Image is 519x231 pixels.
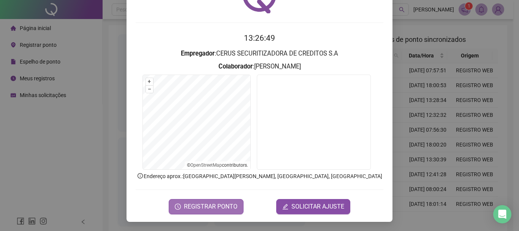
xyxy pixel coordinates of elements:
[146,78,153,85] button: +
[146,86,153,93] button: –
[184,202,237,211] span: REGISTRAR PONTO
[137,172,144,179] span: info-circle
[218,63,253,70] strong: Colaborador
[136,172,383,180] p: Endereço aprox. : [GEOGRAPHIC_DATA][PERSON_NAME], [GEOGRAPHIC_DATA], [GEOGRAPHIC_DATA]
[244,33,275,43] time: 13:26:49
[190,162,222,168] a: OpenStreetMap
[136,49,383,59] h3: : CERUS SECURITIZADORA DE CREDITOS S.A
[136,62,383,72] h3: : [PERSON_NAME]
[493,205,511,223] div: Open Intercom Messenger
[169,199,244,214] button: REGISTRAR PONTO
[187,162,248,168] li: © contributors.
[175,204,181,210] span: clock-circle
[291,202,344,211] span: SOLICITAR AJUSTE
[181,50,215,57] strong: Empregador
[276,199,350,214] button: editSOLICITAR AJUSTE
[282,204,288,210] span: edit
